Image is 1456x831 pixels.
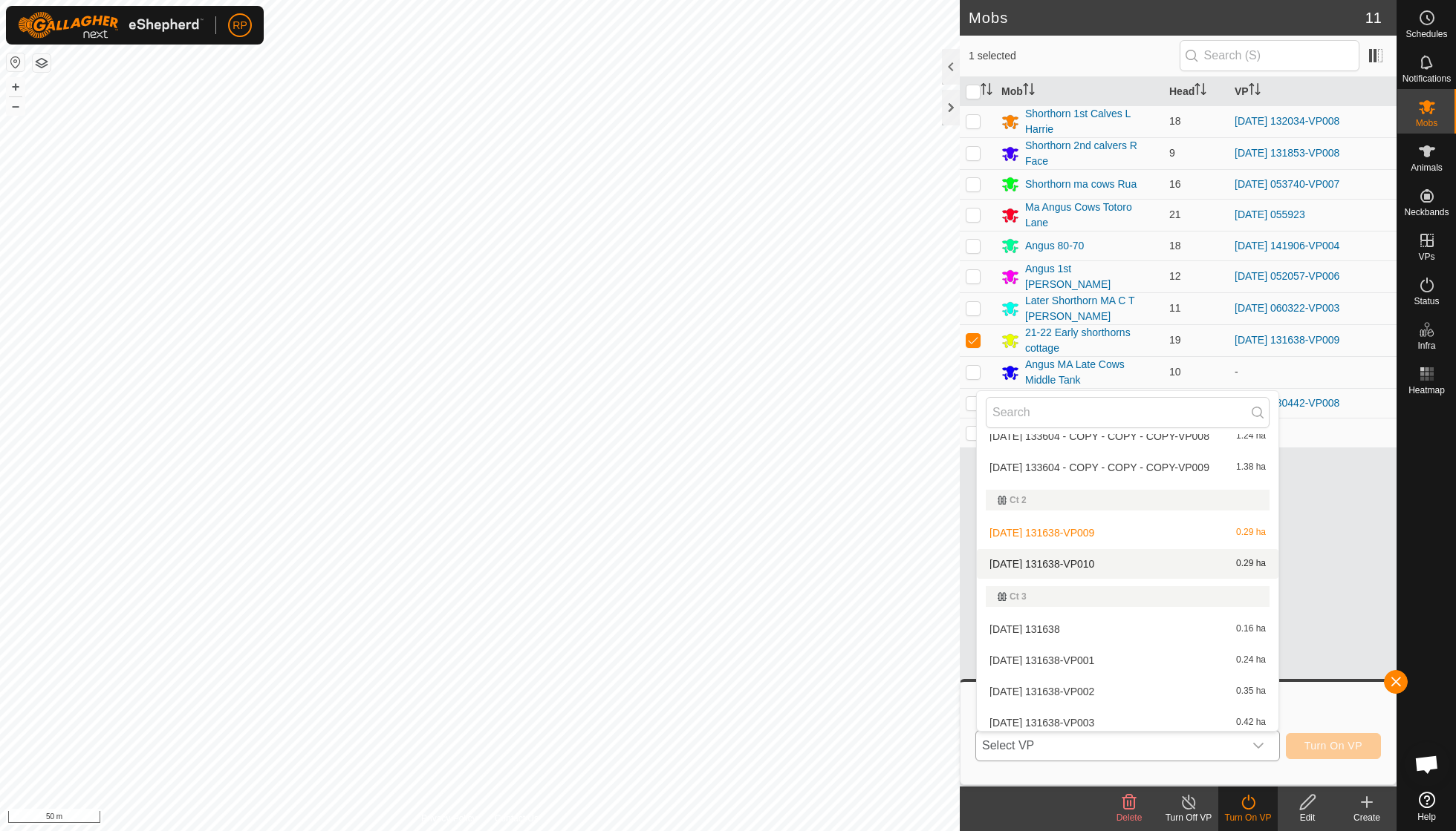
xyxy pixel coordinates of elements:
[969,48,1180,64] span: 1 selected
[1235,147,1339,159] a: [DATE] 131853-VP008
[1236,528,1266,538] span: 0.29 ha
[1236,559,1266,569] span: 0.29 ha
[1025,293,1157,324] div: Later Shorthorn MA C T [PERSON_NAME]
[976,731,1244,761] span: Select VP
[1025,357,1157,388] div: Angus MA Late Cows Middle Tank
[1025,200,1157,231] div: Ma Angus Cows Totoro Lane
[1169,147,1175,159] span: 9
[1416,119,1437,128] span: Mobs
[1365,7,1382,29] span: 11
[1405,742,1449,786] a: Open chat
[1025,238,1084,254] div: Angus 80-70
[998,592,1258,601] div: Ct 3
[18,12,204,39] img: Gallagher Logo
[1236,655,1266,666] span: 0.24 ha
[1235,115,1339,127] a: [DATE] 132034-VP008
[977,708,1278,738] li: 2025-08-21 131638-VP003
[1236,686,1266,697] span: 0.35 ha
[977,614,1278,644] li: 2025-08-21 131638
[1337,811,1397,824] div: Create
[995,77,1163,106] th: Mob
[1235,208,1305,220] a: [DATE] 055923
[977,549,1278,579] li: 2025-08-21 131638-VP010
[1418,252,1434,261] span: VPs
[989,686,1094,697] span: [DATE] 131638-VP002
[1408,386,1445,395] span: Heatmap
[1169,270,1181,282] span: 12
[1169,115,1181,127] span: 18
[1169,208,1181,220] span: 21
[33,54,51,72] button: Map Layers
[977,646,1278,675] li: 2025-08-21 131638-VP001
[1229,77,1397,106] th: VP
[1411,163,1443,172] span: Animals
[1405,30,1447,39] span: Schedules
[989,431,1209,441] span: [DATE] 133604 - COPY - COPY - COPY-VP008
[1025,325,1157,356] div: 21-22 Early shorthorns cottage
[1169,240,1181,252] span: 18
[989,655,1094,666] span: [DATE] 131638-VP001
[421,812,477,825] a: Privacy Policy
[969,9,1365,27] h2: Mobs
[989,462,1209,473] span: [DATE] 133604 - COPY - COPY - COPY-VP009
[1235,334,1339,346] a: [DATE] 131638-VP009
[989,624,1060,634] span: [DATE] 131638
[1235,302,1339,314] a: [DATE] 060322-VP003
[1236,462,1266,473] span: 1.38 ha
[233,18,247,33] span: RP
[1159,811,1218,824] div: Turn Off VP
[1229,356,1397,388] td: -
[1404,208,1449,217] span: Neckbands
[1229,418,1397,447] td: -
[1403,74,1451,83] span: Notifications
[495,812,539,825] a: Contact Us
[1244,731,1273,761] div: dropdown trigger
[1169,302,1181,314] span: 11
[1417,812,1436,821] span: Help
[977,421,1278,451] li: 2025-08-12 133604 - COPY - COPY - COPY-VP008
[986,397,1270,428] input: Search
[1025,106,1157,137] div: Shorthorn 1st Calves L Harrie
[1025,177,1137,192] div: Shorthorn ma cows Rua
[989,528,1094,538] span: [DATE] 131638-VP009
[1249,85,1261,97] p-sorticon: Activate to sort
[1236,717,1266,728] span: 0.42 ha
[1235,270,1339,282] a: [DATE] 052057-VP006
[1236,431,1266,441] span: 1.24 ha
[1236,624,1266,634] span: 0.16 ha
[1169,178,1181,190] span: 16
[989,559,1094,569] span: [DATE] 131638-VP010
[977,453,1278,482] li: 2025-08-12 133604 - COPY - COPY - COPY-VP009
[1180,40,1359,71] input: Search (S)
[7,78,25,96] button: +
[1304,740,1362,752] span: Turn On VP
[1235,240,1339,252] a: [DATE] 141906-VP004
[1417,341,1435,350] span: Infra
[1025,138,1157,169] div: Shorthorn 2nd calvers R Face
[1286,733,1381,759] button: Turn On VP
[977,677,1278,706] li: 2025-08-21 131638-VP002
[7,97,25,115] button: –
[1397,786,1456,827] a: Help
[1235,178,1339,190] a: [DATE] 053740-VP007
[1195,85,1206,97] p-sorticon: Activate to sort
[1235,397,1339,409] a: [DATE] 130442-VP008
[7,53,25,71] button: Reset Map
[1025,261,1157,292] div: Angus 1st [PERSON_NAME]
[977,518,1278,548] li: 2025-08-21 131638-VP009
[981,85,992,97] p-sorticon: Activate to sort
[1023,85,1035,97] p-sorticon: Activate to sort
[1117,812,1143,823] span: Delete
[1278,811,1337,824] div: Edit
[998,496,1258,505] div: Ct 2
[989,717,1094,728] span: [DATE] 131638-VP003
[1169,334,1181,346] span: 19
[1414,297,1439,306] span: Status
[1218,811,1278,824] div: Turn On VP
[1169,366,1181,378] span: 10
[1163,77,1229,106] th: Head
